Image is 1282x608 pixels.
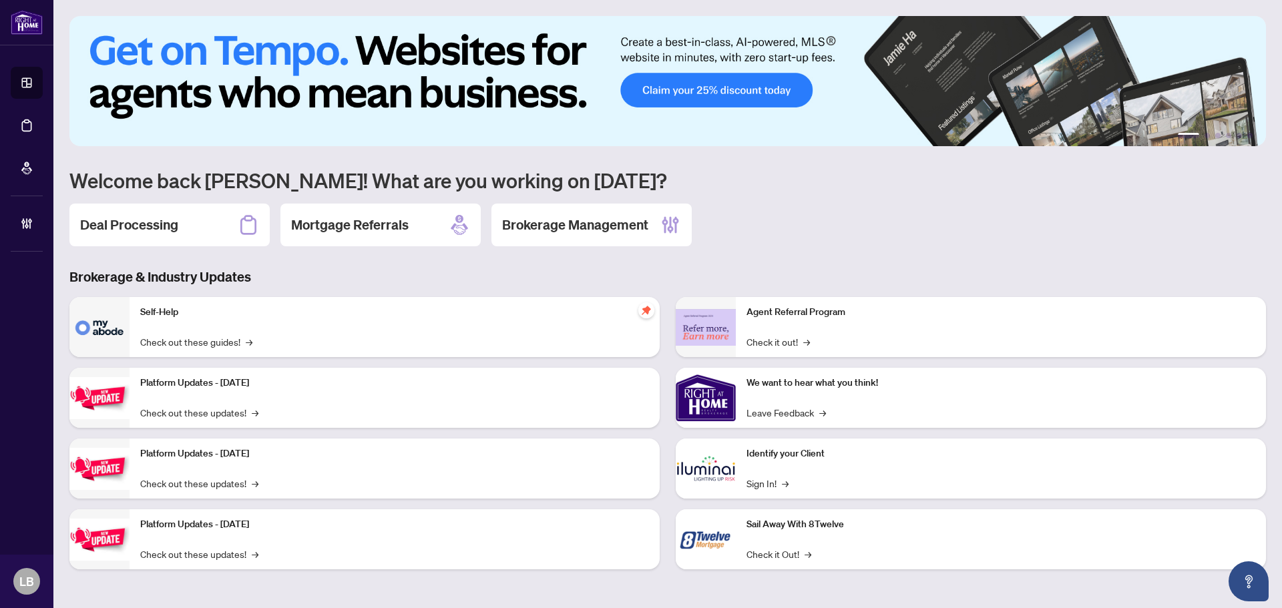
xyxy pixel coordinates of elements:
[69,297,130,357] img: Self-Help
[819,405,826,420] span: →
[1226,133,1231,138] button: 4
[746,476,789,491] a: Sign In!→
[638,302,654,318] span: pushpin
[252,405,258,420] span: →
[140,547,258,561] a: Check out these updates!→
[676,438,736,499] img: Identify your Client
[746,446,1255,461] p: Identify your Client
[140,517,649,532] p: Platform Updates - [DATE]
[69,377,130,419] img: Platform Updates - July 21, 2025
[746,517,1255,532] p: Sail Away With 8Twelve
[140,376,649,390] p: Platform Updates - [DATE]
[291,216,409,234] h2: Mortgage Referrals
[676,509,736,569] img: Sail Away With 8Twelve
[19,572,34,591] span: LB
[782,476,789,491] span: →
[140,305,649,320] p: Self-Help
[1215,133,1221,138] button: 3
[246,334,252,349] span: →
[140,476,258,491] a: Check out these updates!→
[69,448,130,490] img: Platform Updates - July 8, 2025
[80,216,178,234] h2: Deal Processing
[69,168,1266,193] h1: Welcome back [PERSON_NAME]! What are you working on [DATE]?
[746,334,810,349] a: Check it out!→
[805,547,811,561] span: →
[502,216,648,234] h2: Brokerage Management
[140,405,258,420] a: Check out these updates!→
[746,376,1255,390] p: We want to hear what you think!
[1229,561,1269,601] button: Open asap
[803,334,810,349] span: →
[1178,133,1199,138] button: 1
[11,10,43,35] img: logo
[1205,133,1210,138] button: 2
[676,368,736,428] img: We want to hear what you think!
[69,519,130,561] img: Platform Updates - June 23, 2025
[252,547,258,561] span: →
[1237,133,1242,138] button: 5
[69,16,1266,146] img: Slide 0
[676,309,736,346] img: Agent Referral Program
[1247,133,1253,138] button: 6
[140,446,649,461] p: Platform Updates - [DATE]
[746,305,1255,320] p: Agent Referral Program
[746,405,826,420] a: Leave Feedback→
[69,268,1266,286] h3: Brokerage & Industry Updates
[746,547,811,561] a: Check it Out!→
[140,334,252,349] a: Check out these guides!→
[252,476,258,491] span: →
